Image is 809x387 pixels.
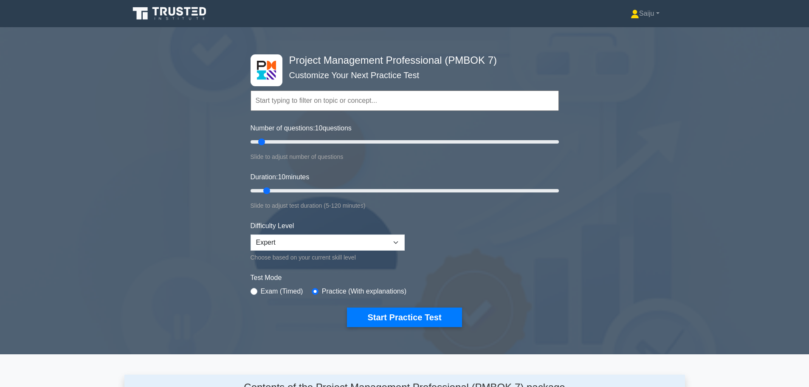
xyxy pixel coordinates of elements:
div: Slide to adjust number of questions [251,152,559,162]
a: Saiju [610,5,680,22]
label: Duration: minutes [251,172,310,182]
input: Start typing to filter on topic or concept... [251,90,559,111]
div: Choose based on your current skill level [251,252,405,263]
label: Difficulty Level [251,221,294,231]
h4: Project Management Professional (PMBOK 7) [286,54,517,67]
label: Practice (With explanations) [322,286,406,297]
span: 10 [315,124,323,132]
button: Start Practice Test [347,308,462,327]
label: Exam (Timed) [261,286,303,297]
label: Test Mode [251,273,559,283]
label: Number of questions: questions [251,123,352,133]
span: 10 [278,173,285,181]
div: Slide to adjust test duration (5-120 minutes) [251,201,559,211]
